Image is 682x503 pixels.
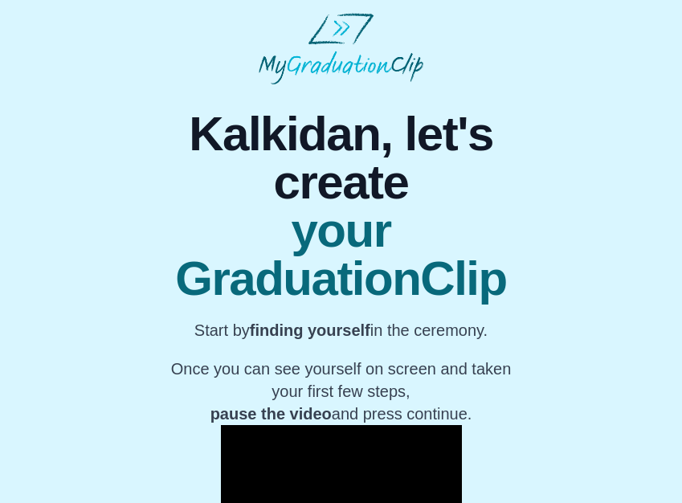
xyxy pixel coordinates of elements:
[250,321,370,339] b: finding yourself
[170,358,512,425] p: Once you can see yourself on screen and taken your first few steps, and press continue.
[210,405,332,423] b: pause the video
[170,207,512,303] span: your GraduationClip
[259,13,423,84] img: MyGraduationClip
[170,110,512,207] span: Kalkidan, let's create
[170,319,512,341] p: Start by in the ceremony.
